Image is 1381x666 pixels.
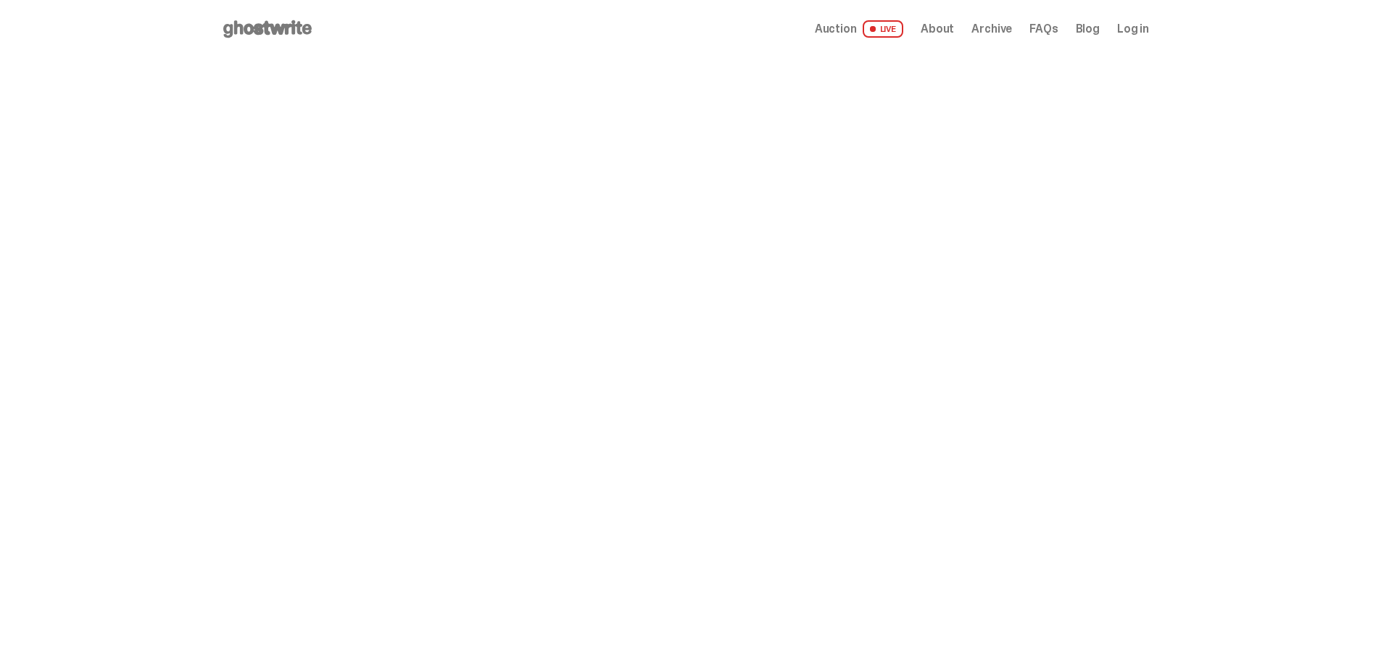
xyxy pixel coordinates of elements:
span: LIVE [863,20,904,38]
a: FAQs [1029,23,1058,35]
a: Auction LIVE [815,20,903,38]
a: Blog [1076,23,1100,35]
span: Auction [815,23,857,35]
a: Log in [1117,23,1149,35]
a: About [921,23,954,35]
a: Archive [971,23,1012,35]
